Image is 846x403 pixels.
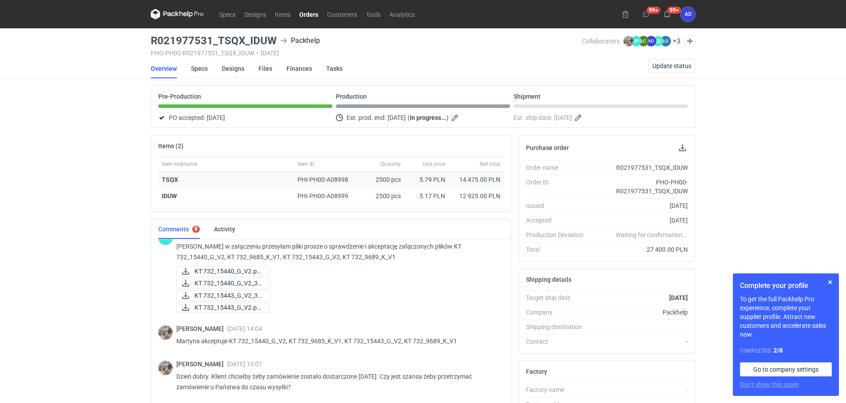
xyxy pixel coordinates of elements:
span: Net total [480,161,500,168]
div: - [591,337,688,346]
button: Edit estimated production end date [450,112,461,123]
a: Specs [191,59,208,78]
h2: Items (2) [158,142,183,150]
span: [DATE] [207,112,225,123]
h1: Complete your profile [740,280,832,291]
a: Files [259,59,272,78]
button: AD [681,7,695,22]
span: [PERSON_NAME] [176,361,227,368]
div: Order name [526,163,591,172]
div: Shipping destination [526,322,591,331]
h2: Factory [526,368,547,375]
a: Customers [323,9,362,19]
em: Waiting for confirmation... [616,230,688,239]
div: 8 [194,226,198,232]
span: Unit price [423,161,445,168]
div: - [591,385,688,394]
p: Shipment [514,93,541,100]
strong: [DATE] [669,294,688,301]
div: KT 732_15440_G_V2.pdf [176,266,265,276]
div: PHI-PH00-A08999 [297,192,357,200]
button: 99+ [660,7,674,21]
a: Comments8 [158,219,200,239]
div: KT 732_15440_G_V2_3D.JPG [176,278,265,288]
a: Overview [151,59,177,78]
div: Accepted [526,216,591,225]
img: Michał Palasek [623,36,634,46]
div: [DATE] [591,201,688,210]
span: Update status [652,63,691,69]
figcaption: MP [631,36,641,46]
div: Est. prod. end: [336,112,510,123]
span: KT 732_15440_G_V2_3D... [194,278,263,288]
span: KT 732_15443_G_V2.pd... [194,303,262,312]
span: [DATE] [388,112,406,123]
button: Don’t show this again [740,380,799,389]
strong: TSQX [162,176,178,183]
a: Items [271,9,295,19]
svg: Packhelp Pro [151,9,204,19]
div: Total [526,245,591,254]
a: Tasks [326,59,343,78]
div: 5.17 PLN [408,192,445,200]
p: [PERSON_NAME] w załączeniu przesyłam pliki prosze o sprawdzenie i akceptację załączonych plików K... [176,241,497,262]
figcaption: ŁS [660,36,671,46]
div: Est. ship date: [514,112,688,123]
div: Anita Dolczewska [681,7,695,22]
a: KT 732_15440_G_V2.pd... [176,266,270,276]
h3: R021977531_TSQX_IDUW [151,35,277,46]
span: [DATE] 14:04 [227,325,262,332]
a: Analytics [385,9,419,19]
a: Designs [222,59,244,78]
div: 2500 pcs [360,172,404,188]
h2: Shipping details [526,276,572,283]
strong: 2 / 8 [774,347,783,354]
span: Quantity [381,161,401,168]
span: [DATE] [554,112,572,123]
em: ) [446,114,449,121]
h2: Purchase order [526,144,569,151]
div: Company [526,308,591,317]
span: [DATE] 13:07 [227,361,262,368]
p: Dzień dobry. Klient chciałby żeby zamówienie zostało dostarczone [DATE]. Czy jest szansa żeby prz... [176,371,497,392]
figcaption: AD [646,36,656,46]
img: Michał Palasek [158,361,173,375]
div: 27 400.00 PLN [591,245,688,254]
span: [PERSON_NAME] [176,325,227,332]
p: Martyna akceptuje KT 732_15440_G_V2, KT 732_9685_K_V1, KT 732_15443_G_V2, KT 732_9689_K_V1 [176,336,497,346]
strong: IDUW [162,192,177,200]
button: Edit estimated shipping date [574,112,584,123]
div: PHO-PH00-R021977531_TSQX_IDUW [DATE] [151,50,582,57]
div: Completed: [740,346,832,355]
div: [DATE] [591,216,688,225]
a: Orders [295,9,323,19]
div: Packhelp [280,35,320,46]
button: Skip for now [825,277,835,288]
div: 2500 pcs [360,188,404,204]
span: Item nickname [162,161,197,168]
div: PHO-PH00-R021977531_TSQX_IDUW [591,178,688,196]
button: Update status [648,59,695,73]
div: Michał Palasek [158,325,173,340]
button: 99+ [639,7,653,21]
div: 12 925.00 PLN [452,192,500,200]
a: Specs [215,9,240,19]
div: R021977531_TSQX_IDUW [591,163,688,172]
a: KT 732_15440_G_V2_3D... [176,278,271,288]
div: KT 732_15443_G_V2_3D.JPG [176,290,265,301]
a: Designs [240,9,271,19]
div: KT 732_15443_G_V2.pdf [176,302,265,313]
div: PO accepted: [158,112,332,123]
span: KT 732_15443_G_V2_3D... [194,291,263,300]
div: Order ID [526,178,591,196]
button: Download PO [677,142,688,153]
span: KT 732_15440_G_V2.pd... [194,266,262,276]
a: Activity [214,219,235,239]
p: Production [336,93,367,100]
span: Collaborators [582,38,620,45]
strong: In progress... [410,114,446,121]
div: Issued [526,201,591,210]
a: Tools [362,9,385,19]
div: Contact [526,337,591,346]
